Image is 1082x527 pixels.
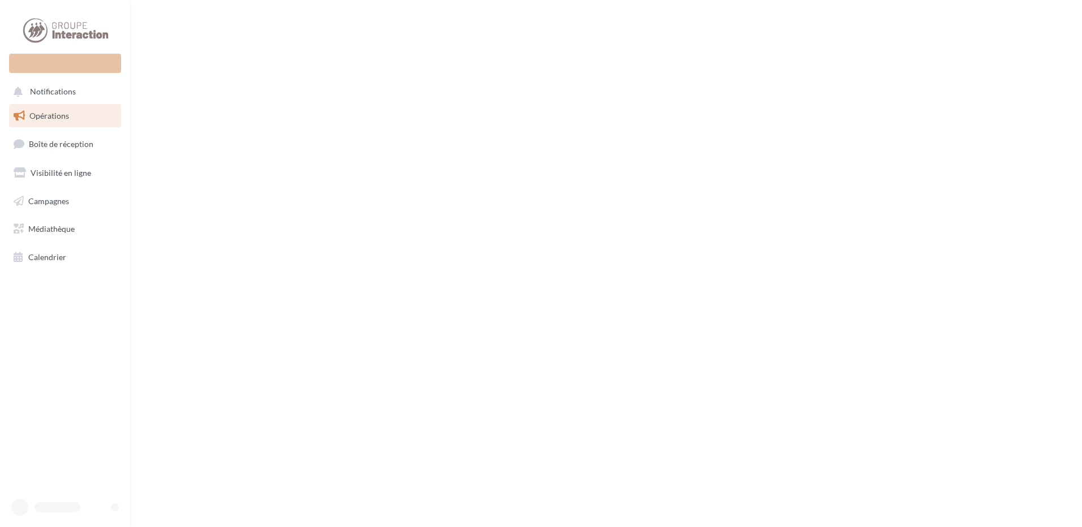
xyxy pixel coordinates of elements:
[7,245,123,269] a: Calendrier
[30,87,76,97] span: Notifications
[7,161,123,185] a: Visibilité en ligne
[28,196,69,205] span: Campagnes
[7,104,123,128] a: Opérations
[28,224,75,234] span: Médiathèque
[29,139,93,149] span: Boîte de réception
[28,252,66,262] span: Calendrier
[9,54,121,73] div: Nouvelle campagne
[29,111,69,120] span: Opérations
[31,168,91,178] span: Visibilité en ligne
[7,132,123,156] a: Boîte de réception
[7,189,123,213] a: Campagnes
[7,217,123,241] a: Médiathèque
